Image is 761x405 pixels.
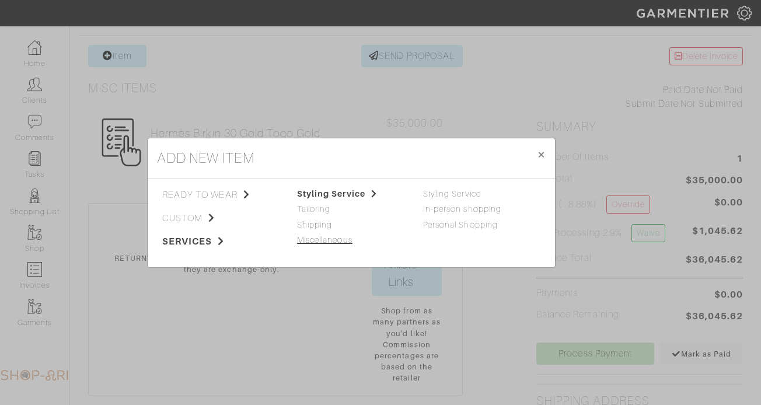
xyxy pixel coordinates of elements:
[162,188,280,202] span: ready to wear
[297,235,352,245] a: Miscellaneous
[297,220,332,229] a: Shipping
[297,189,377,198] span: Styling Service
[423,204,501,214] a: In-person shopping
[537,146,546,162] span: ×
[157,148,254,169] h4: add new item
[162,211,280,225] span: custom
[162,235,280,249] span: services
[423,220,498,229] a: Personal Shopping
[297,204,330,214] a: Tailoring
[423,189,481,198] a: Styling Service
